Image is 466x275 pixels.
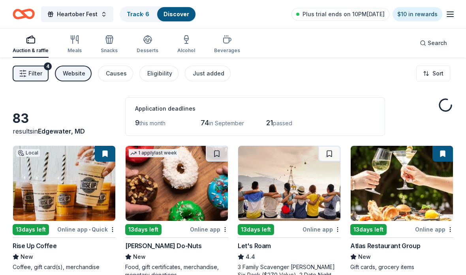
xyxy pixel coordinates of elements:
span: 4.4 [246,252,255,262]
button: Track· 6Discover [120,6,196,22]
span: Edgewater, MD [38,127,85,135]
div: results [13,126,116,136]
span: Heartober Fest [57,9,98,19]
button: Meals [68,32,82,58]
img: Image for Atlas Restaurant Group [351,146,453,221]
span: Search [428,38,447,48]
div: Gift cards, grocery items [350,263,453,271]
span: in September [209,120,244,126]
div: Application deadlines [135,104,375,113]
div: Rise Up Coffee [13,241,56,251]
div: 13 days left [350,224,387,235]
img: Image for Rise Up Coffee [13,146,115,221]
div: Auction & raffle [13,47,49,54]
div: Online app [415,224,453,234]
button: Just added [185,66,231,81]
button: Website [55,66,92,81]
span: in [33,127,85,135]
div: Website [63,69,85,78]
span: Filter [28,69,42,78]
div: 4 [44,62,52,70]
div: Alcohol [177,47,195,54]
div: Local [16,149,40,157]
div: 13 days left [238,224,274,235]
button: Alcohol [177,32,195,58]
button: Filter4 [13,66,49,81]
div: Just added [193,69,224,78]
div: 13 days left [125,224,162,235]
a: $10 in rewards [393,7,442,21]
span: New [21,252,33,262]
span: 74 [201,119,209,127]
div: Beverages [214,47,240,54]
img: Image for Let's Roam [238,146,340,221]
span: passed [273,120,292,126]
button: Causes [98,66,133,81]
button: Desserts [137,32,158,58]
span: • [89,226,90,233]
div: Atlas Restaurant Group [350,241,420,251]
span: this month [139,120,165,126]
span: 21 [266,119,273,127]
button: Eligibility [139,66,179,81]
span: New [358,252,371,262]
div: Online app [303,224,341,234]
div: Causes [106,69,127,78]
img: Image for Shipley Do-Nuts [126,146,228,221]
a: Discover [163,11,189,17]
a: Track· 6 [127,11,149,17]
div: Let's Roam [238,241,271,251]
div: 13 days left [13,224,49,235]
div: Coffee, gift card(s), merchandise [13,263,116,271]
button: Beverages [214,32,240,58]
button: Snacks [101,32,118,58]
a: Plus trial ends on 10PM[DATE] [291,8,389,21]
div: Eligibility [147,69,172,78]
span: New [133,252,146,262]
span: Sort [432,69,443,78]
div: Online app Quick [57,224,116,234]
a: Home [13,5,35,23]
div: Online app [190,224,228,234]
span: Plus trial ends on 10PM[DATE] [303,9,385,19]
button: Auction & raffle [13,32,49,58]
div: Meals [68,47,82,54]
button: Heartober Fest [41,6,113,22]
button: Search [413,35,453,51]
a: Image for Atlas Restaurant Group13days leftOnline appAtlas Restaurant GroupNewGift cards, grocery... [350,145,453,271]
div: [PERSON_NAME] Do-Nuts [125,241,202,251]
button: Sort [416,66,450,81]
div: 83 [13,111,116,126]
div: 1 apply last week [129,149,179,157]
div: Desserts [137,47,158,54]
div: Snacks [101,47,118,54]
a: Image for Rise Up CoffeeLocal13days leftOnline app•QuickRise Up CoffeeNewCoffee, gift card(s), me... [13,145,116,271]
span: 9 [135,119,139,127]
